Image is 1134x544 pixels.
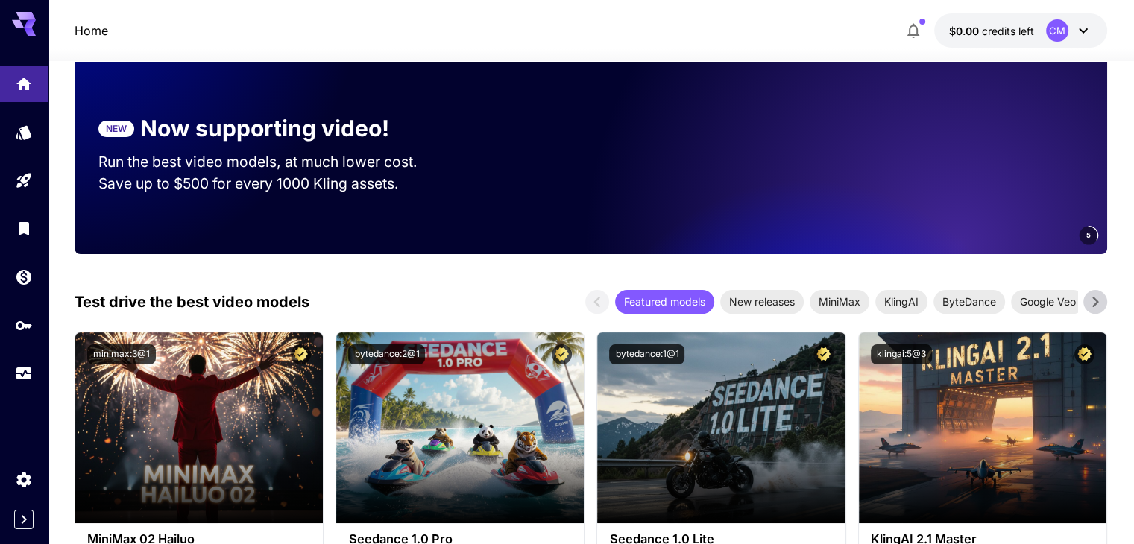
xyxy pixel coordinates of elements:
[982,25,1034,37] span: credits left
[949,25,982,37] span: $0.00
[810,290,869,314] div: MiniMax
[859,332,1106,523] img: alt
[140,112,389,145] p: Now supporting video!
[875,290,927,314] div: KlingAI
[1074,344,1094,364] button: Certified Model – Vetted for best performance and includes a commercial license.
[15,171,33,190] div: Playground
[933,294,1005,309] span: ByteDance
[15,364,33,383] div: Usage
[615,290,714,314] div: Featured models
[720,294,804,309] span: New releases
[75,291,309,313] p: Test drive the best video models
[15,316,33,335] div: API Keys
[875,294,927,309] span: KlingAI
[15,470,33,489] div: Settings
[15,268,33,286] div: Wallet
[106,122,127,136] p: NEW
[871,344,932,364] button: klingai:5@3
[552,344,572,364] button: Certified Model – Vetted for best performance and includes a commercial license.
[813,344,834,364] button: Certified Model – Vetted for best performance and includes a commercial license.
[75,22,108,39] nav: breadcrumb
[1046,19,1068,42] div: CM
[810,294,869,309] span: MiniMax
[98,151,446,173] p: Run the best video models, at much lower cost.
[336,332,584,523] img: alt
[933,290,1005,314] div: ByteDance
[949,23,1034,39] div: $0.00
[1011,294,1085,309] span: Google Veo
[597,332,845,523] img: alt
[98,173,446,194] p: Save up to $500 for every 1000 Kling assets.
[609,344,684,364] button: bytedance:1@1
[15,123,33,142] div: Models
[934,13,1107,48] button: $0.00CM
[15,219,33,238] div: Library
[720,290,804,314] div: New releases
[348,344,425,364] button: bytedance:2@1
[1011,290,1085,314] div: Google Veo
[87,344,156,364] button: minimax:3@1
[14,510,34,529] button: Expand sidebar
[75,22,108,39] a: Home
[615,294,714,309] span: Featured models
[291,344,311,364] button: Certified Model – Vetted for best performance and includes a commercial license.
[75,332,323,523] img: alt
[1086,230,1091,241] span: 5
[15,73,33,92] div: Home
